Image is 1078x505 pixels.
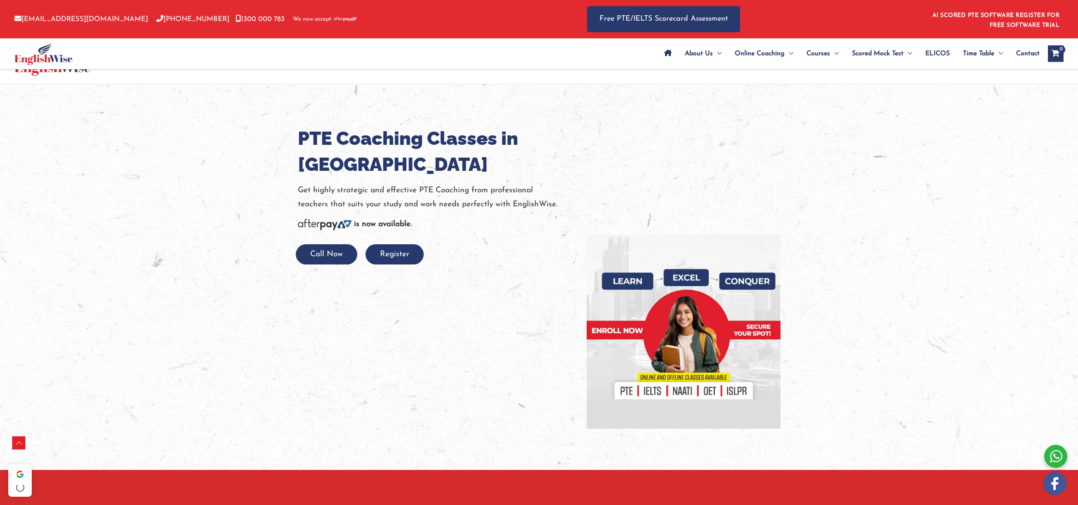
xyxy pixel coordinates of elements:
[366,250,424,258] a: Register
[852,39,903,68] span: Scored Mock Test
[932,12,1060,28] a: AI SCORED PTE SOFTWARE REGISTER FOR FREE SOFTWARE TRIAL
[1043,472,1066,495] img: white-facebook.png
[587,235,781,429] img: banner-new-img
[678,39,728,68] a: About UsMenu Toggle
[919,39,956,68] a: ELICOS
[587,6,740,32] a: Free PTE/IELTS Scorecard Assessment
[994,39,1003,68] span: Menu Toggle
[296,244,357,264] button: Call Now
[156,16,229,23] a: [PHONE_NUMBER]
[925,39,950,68] span: ELICOS
[298,125,574,177] h1: PTE Coaching Classes in [GEOGRAPHIC_DATA]
[296,250,357,258] a: Call Now
[830,39,839,68] span: Menu Toggle
[685,39,713,68] span: About Us
[927,6,1064,33] aside: Header Widget 1
[14,42,73,65] img: cropped-ew-logo
[735,39,785,68] span: Online Coaching
[963,39,994,68] span: Time Table
[298,184,574,211] p: Get highly strategic and effective PTE Coaching from professional teachers that suits your study ...
[713,39,722,68] span: Menu Toggle
[903,39,912,68] span: Menu Toggle
[845,39,919,68] a: Scored Mock TestMenu Toggle
[1048,45,1064,62] a: View Shopping Cart, empty
[658,39,1040,68] nav: Site Navigation: Main Menu
[14,16,148,23] a: [EMAIL_ADDRESS][DOMAIN_NAME]
[236,16,285,23] a: 1300 000 783
[354,220,412,228] b: is now available.
[956,39,1010,68] a: Time TableMenu Toggle
[728,39,800,68] a: Online CoachingMenu Toggle
[1016,39,1040,68] span: Contact
[334,17,356,21] img: Afterpay-Logo
[293,15,331,24] span: We now accept
[807,39,830,68] span: Courses
[366,244,424,264] button: Register
[1010,39,1040,68] a: Contact
[298,219,351,230] img: Afterpay-Logo
[800,39,845,68] a: CoursesMenu Toggle
[785,39,793,68] span: Menu Toggle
